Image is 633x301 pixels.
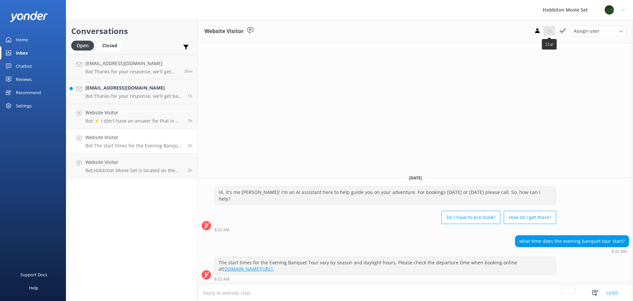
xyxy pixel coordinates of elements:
[215,257,556,275] div: The start times for the Evening Banquet Tour vary by season and daylight hours. Please check the ...
[441,211,500,224] button: Do I have to pre-book?
[16,86,41,99] div: Recommend
[16,59,32,73] div: Chatbot
[66,55,197,79] a: [EMAIL_ADDRESS][DOMAIN_NAME]Bot:Thanks for your response, we'll get back to you as soon as we can...
[612,249,627,253] strong: 8:32 AM
[604,5,614,15] img: 34-1625720359.png
[214,228,229,232] strong: 8:32 AM
[515,236,629,247] div: what time does the evening banquet tour start?
[85,143,183,149] p: Bot: The start times for the Evening Banquet Tour vary by season and daylight hours. Please check...
[188,168,193,173] span: Sep 11 2025 07:59am (UTC +12:00) Pacific/Auckland
[85,168,183,173] p: Bot: Hobbiton Movie Set is located on the North Island of [GEOGRAPHIC_DATA].
[85,84,183,92] h4: [EMAIL_ADDRESS][DOMAIN_NAME]
[184,68,193,74] span: Sep 11 2025 10:13am (UTC +12:00) Pacific/Auckland
[16,73,32,86] div: Reviews
[85,118,183,124] p: Bot: ⚡ I don't have an answer for that in my knowledge base. Please try and rephrase your questio...
[71,25,193,37] h2: Conversations
[188,143,193,148] span: Sep 11 2025 08:32am (UTC +12:00) Pacific/Auckland
[20,268,47,281] div: Support Docs
[214,227,556,232] div: Sep 11 2025 08:32am (UTC +12:00) Pacific/Auckland
[198,285,633,301] textarea: To enrich screen reader interactions, please activate Accessibility in Grammarly extension settings
[85,134,183,141] h4: Website Visitor
[16,46,28,59] div: Inbox
[188,118,193,124] span: Sep 11 2025 09:32am (UTC +12:00) Pacific/Auckland
[574,27,599,35] span: Assign user
[66,154,197,178] a: Website VisitorBot:Hobbiton Movie Set is located on the North Island of [GEOGRAPHIC_DATA].2h
[85,60,179,67] h4: [EMAIL_ADDRESS][DOMAIN_NAME]
[570,26,626,36] div: Assign User
[16,33,28,46] div: Home
[85,93,183,99] p: Bot: Thanks for your response, we'll get back to you as soon as we can during opening hours.
[97,42,126,49] a: Closed
[71,41,94,51] div: Open
[97,41,122,51] div: Closed
[16,99,32,112] div: Settings
[214,277,556,281] div: Sep 11 2025 08:32am (UTC +12:00) Pacific/Auckland
[85,69,179,75] p: Bot: Thanks for your response, we'll get back to you as soon as we can during opening hours.
[223,266,274,272] a: [DOMAIN_NAME][URL].
[85,109,183,116] h4: Website Visitor
[10,11,48,22] img: yonder-white-logo.png
[71,42,97,49] a: Open
[66,79,197,104] a: [EMAIL_ADDRESS][DOMAIN_NAME]Bot:Thanks for your response, we'll get back to you as soon as we can...
[214,277,229,281] strong: 8:32 AM
[85,159,183,166] h4: Website Visitor
[66,129,197,154] a: Website VisitorBot:The start times for the Evening Banquet Tour vary by season and daylight hours...
[29,281,38,294] div: Help
[515,249,629,253] div: Sep 11 2025 08:32am (UTC +12:00) Pacific/Auckland
[66,104,197,129] a: Website VisitorBot:⚡ I don't have an answer for that in my knowledge base. Please try and rephras...
[188,93,193,99] span: Sep 11 2025 09:39am (UTC +12:00) Pacific/Auckland
[504,211,556,224] button: How do I get there?
[405,175,426,181] span: [DATE]
[215,187,556,204] div: Hi, it's me [PERSON_NAME]! I'm an AI assistant here to help guide you on your adventure. For book...
[204,27,244,36] h3: Website Visitor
